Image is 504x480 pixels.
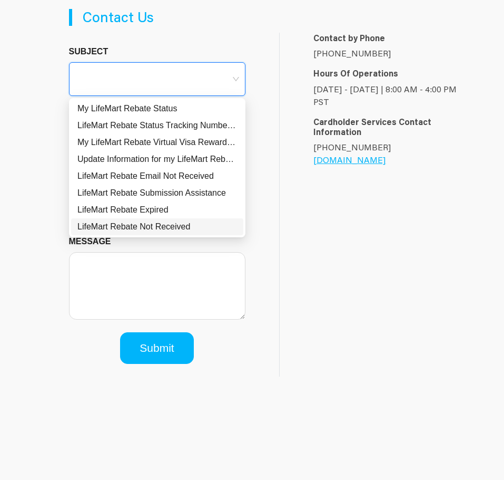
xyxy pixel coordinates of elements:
[77,153,237,166] div: Update Information for my LifeMart Rebate
[71,117,243,134] div: LifeMart Rebate Status Tracking Number Request
[69,252,245,320] textarea: Message
[71,185,243,201] div: LifeMart Rebate Submission Assistance
[313,141,463,166] p: [PHONE_NUMBER]
[313,116,431,137] strong: Cardholder Services Contact Information
[313,68,398,79] strong: Hours Of Operations
[77,220,237,233] div: LifeMart Rebate Not Received
[77,136,237,149] div: My LifeMart Rebate Virtual Visa Reward Card
[71,168,243,185] div: LifeMart Rebate Email Not Received
[77,170,237,183] div: LifeMart Rebate Email Not Received
[77,102,237,115] div: My LifeMart Rebate Status
[71,134,243,151] div: My LifeMart Rebate Virtual Visa Reward Card
[71,100,243,117] div: My LifeMart Rebate Status
[77,187,237,199] div: LifeMart Rebate Submission Assistance
[71,201,243,218] div: LifeMart Rebate Expired
[71,151,243,168] div: Update Information for my LifeMart Rebate
[313,83,463,108] p: [DATE] - [DATE] | 8:00 AM - 4:00 PM PST
[69,45,116,58] label: Subject
[83,9,235,26] h3: Contact Us
[313,47,463,60] p: [PHONE_NUMBER]
[77,119,237,132] div: LifeMart Rebate Status Tracking Number Request
[120,332,193,364] button: Submit
[77,204,237,216] div: LifeMart Rebate Expired
[313,32,385,43] strong: Contact by Phone
[71,218,243,235] div: LifeMart Rebate Not Received
[313,154,386,165] a: [DOMAIN_NAME]
[69,235,119,248] label: Message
